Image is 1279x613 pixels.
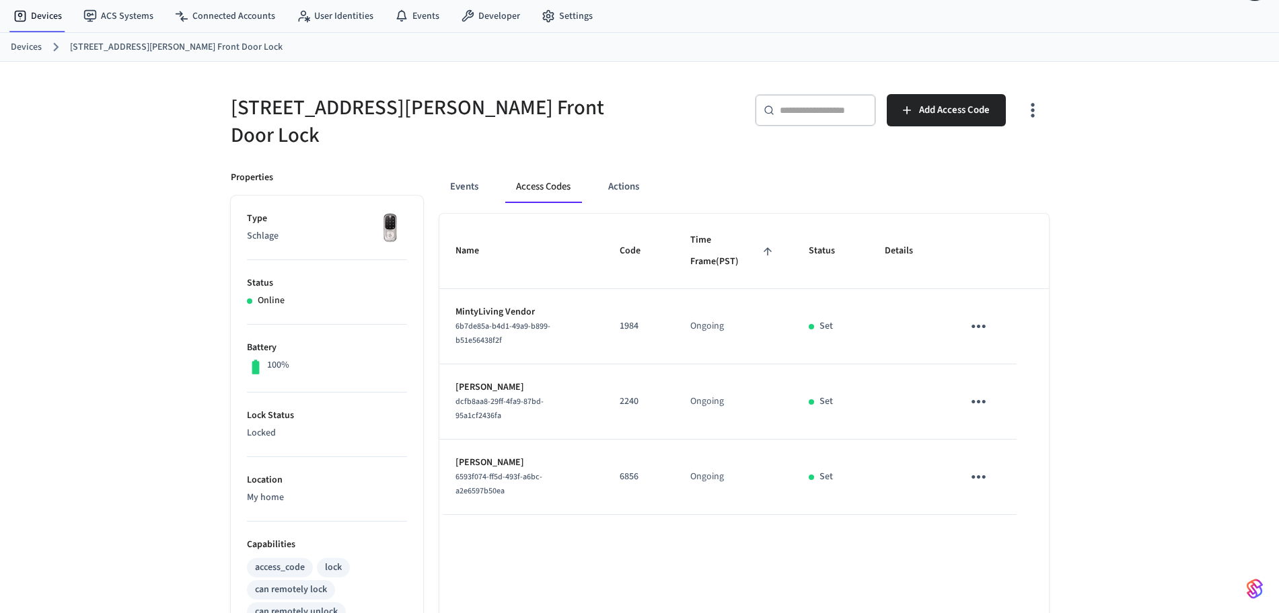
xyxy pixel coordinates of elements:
span: 6b7de85a-b4d1-49a9-b899-b51e56438f2f [455,321,550,346]
p: [PERSON_NAME] [455,380,588,395]
p: Location [247,473,407,487]
button: Events [439,171,489,203]
h5: [STREET_ADDRESS][PERSON_NAME] Front Door Lock [231,94,632,149]
p: Set [819,395,833,409]
img: SeamLogoGradient.69752ec5.svg [1247,578,1263,600]
a: Settings [531,4,604,28]
button: Add Access Code [887,94,1006,126]
p: [PERSON_NAME] [455,456,588,470]
p: Set [819,319,833,333]
p: Set [819,470,833,484]
td: Ongoing [674,289,793,364]
a: ACS Systems [73,4,164,28]
a: Connected Accounts [164,4,286,28]
span: Time Frame(PST) [690,230,776,272]
span: Code [620,241,658,261]
table: sticky table [439,214,1049,515]
p: Capabilities [247,538,407,552]
p: Status [247,276,407,290]
p: 6856 [620,470,658,484]
div: can remotely lock [255,583,327,597]
a: Events [384,4,450,28]
p: 100% [267,358,289,372]
p: Online [258,294,285,308]
span: Details [885,241,930,261]
span: dcfb8aa8-29ff-4fa9-87bd-95a1cf2436fa [455,396,544,421]
button: Actions [597,171,650,203]
p: 2240 [620,395,658,409]
a: Developer [450,4,531,28]
p: Battery [247,341,407,355]
td: Ongoing [674,440,793,515]
p: 1984 [620,319,658,333]
a: Devices [11,40,42,54]
p: MintyLiving Vendor [455,305,588,319]
span: Status [809,241,852,261]
p: Properties [231,171,273,185]
span: 6593f074-ff5d-493f-a6bc-a2e6597b50ea [455,471,542,497]
p: My home [247,491,407,505]
p: Lock Status [247,409,407,423]
p: Schlage [247,229,407,243]
div: ant example [439,171,1049,203]
span: Name [455,241,497,261]
p: Type [247,212,407,226]
a: User Identities [286,4,384,28]
img: Yale Assure Touchscreen Wifi Smart Lock, Satin Nickel, Front [373,212,407,245]
div: access_code [255,561,305,575]
div: lock [325,561,342,575]
td: Ongoing [674,364,793,440]
a: [STREET_ADDRESS][PERSON_NAME] Front Door Lock [70,40,283,54]
p: Locked [247,426,407,440]
a: Devices [3,4,73,28]
button: Access Codes [505,171,581,203]
span: Add Access Code [919,101,990,119]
